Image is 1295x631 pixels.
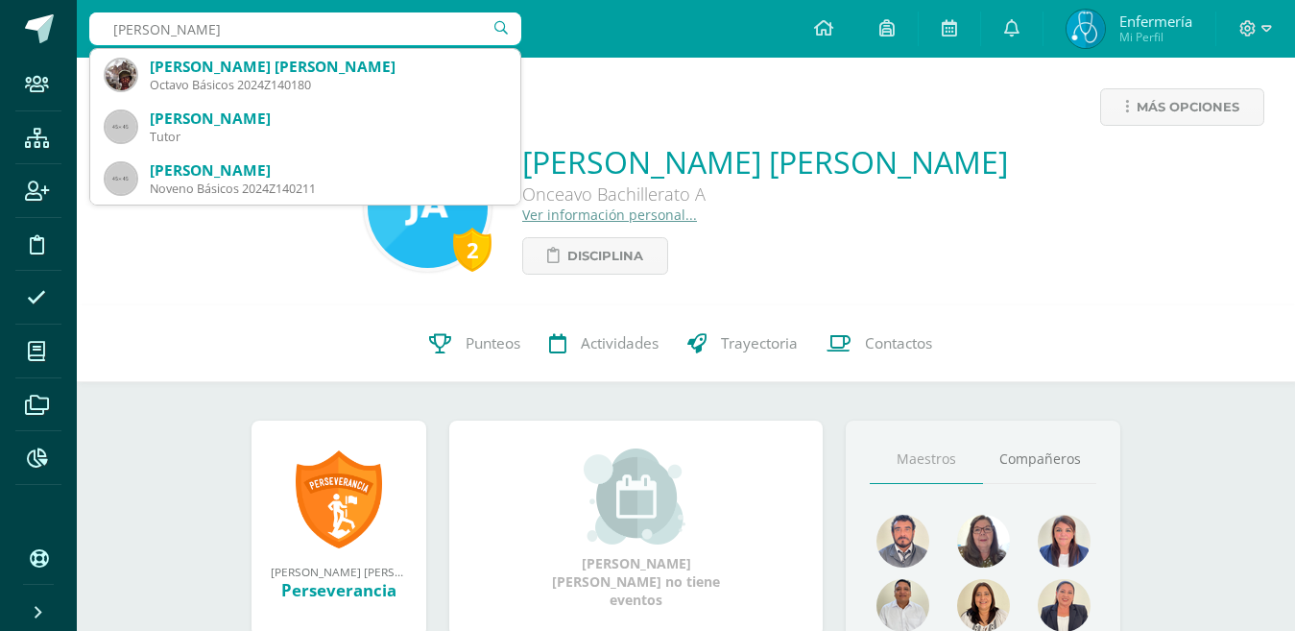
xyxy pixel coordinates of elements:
div: Tutor [150,129,505,145]
div: [PERSON_NAME] [PERSON_NAME] obtuvo [271,564,407,579]
img: aa4f30ea005d28cfb9f9341ec9462115.png [1067,10,1105,48]
div: [PERSON_NAME] [150,109,505,129]
span: Disciplina [567,238,643,274]
span: Mi Perfil [1119,29,1192,45]
div: [PERSON_NAME] [150,160,505,181]
span: Más opciones [1137,89,1239,125]
img: 45x45 [106,111,136,142]
a: Compañeros [983,435,1096,484]
a: Actividades [535,305,673,382]
span: Punteos [466,333,520,353]
div: [PERSON_NAME] [PERSON_NAME] no tiene eventos [540,449,732,609]
input: Busca un usuario... [89,12,521,45]
a: Disciplina [522,237,668,275]
div: Octavo Básicos 2024Z140180 [150,77,505,93]
div: Noveno Básicos 2024Z140211 [150,181,505,197]
img: event_small.png [584,449,688,545]
span: Enfermería [1119,12,1192,31]
img: a4871f238fc6f9e1d7ed418e21754428.png [957,515,1010,568]
img: dd4a1c90b88057bf199e39693cc9333c.png [106,60,136,90]
a: Contactos [812,305,947,382]
a: [PERSON_NAME] [PERSON_NAME] [522,141,1008,182]
img: e2b9df452a3afc201f0714a5873ff540.png [368,148,488,268]
a: Trayectoria [673,305,812,382]
span: Actividades [581,333,659,353]
img: aefa6dbabf641819c41d1760b7b82962.png [1038,515,1091,568]
img: bd51737d0f7db0a37ff170fbd9075162.png [876,515,929,568]
img: 45x45 [106,163,136,194]
div: Onceavo Bachillerato A [522,182,1008,206]
span: Trayectoria [721,333,798,353]
a: Maestros [870,435,983,484]
div: [PERSON_NAME] [PERSON_NAME] [150,57,505,77]
span: Contactos [865,333,932,353]
div: Perseverancia [271,579,407,601]
div: 2 [453,228,492,272]
a: Punteos [415,305,535,382]
a: Ver información personal... [522,206,697,224]
a: Más opciones [1100,88,1264,126]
